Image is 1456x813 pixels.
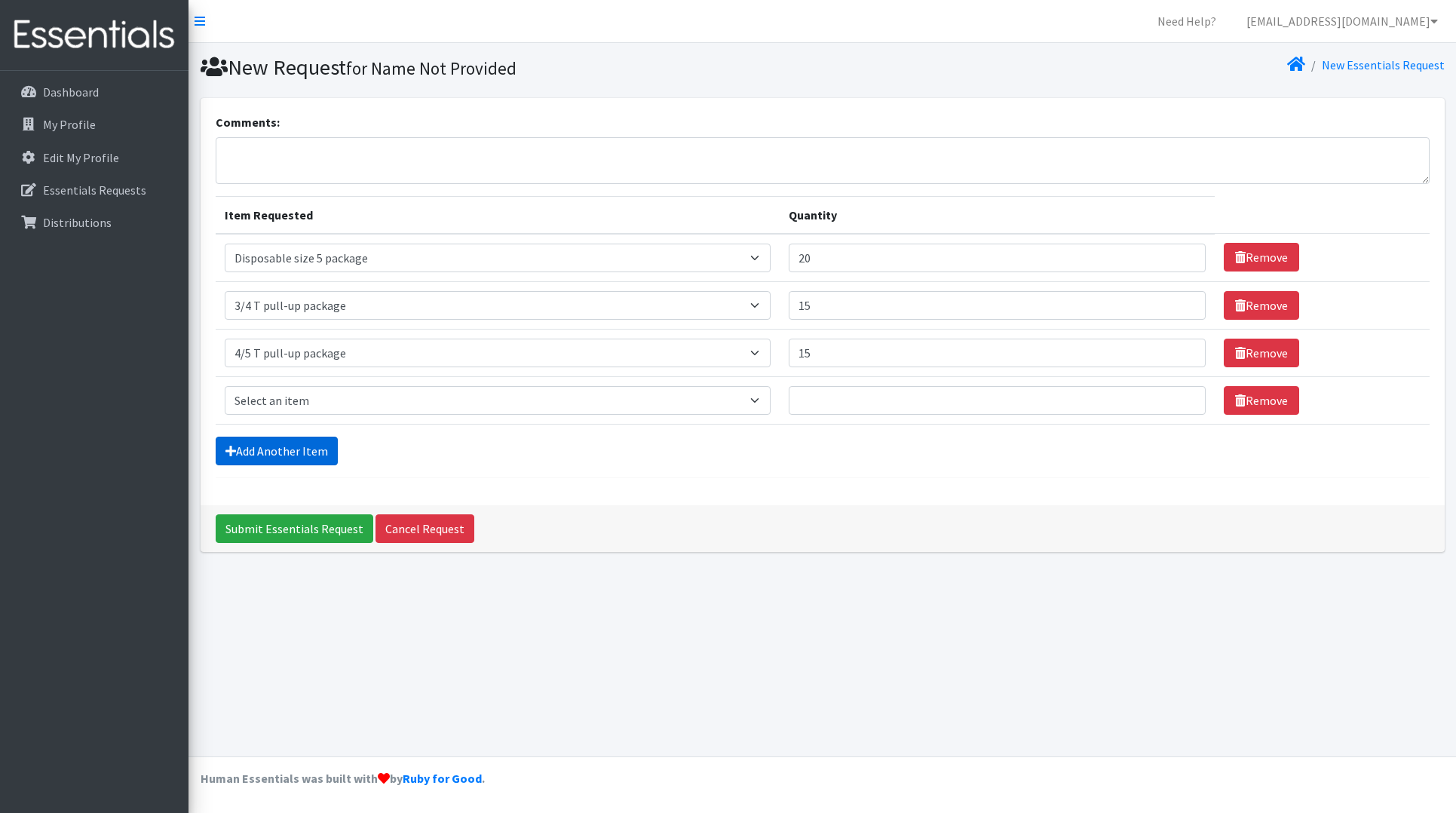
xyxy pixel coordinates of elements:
[43,215,112,230] p: Distributions
[201,54,817,81] h1: New Request
[403,771,482,786] a: Ruby for Good
[6,175,182,205] a: Essentials Requests
[1224,291,1299,320] a: Remove
[216,113,280,131] label: Comments:
[1234,6,1450,36] a: [EMAIL_ADDRESS][DOMAIN_NAME]
[1224,339,1299,367] a: Remove
[1322,57,1445,72] a: New Essentials Request
[43,84,99,100] p: Dashboard
[1224,386,1299,415] a: Remove
[43,150,119,165] p: Edit My Profile
[375,514,474,543] a: Cancel Request
[216,437,338,465] a: Add Another Item
[216,196,780,234] th: Item Requested
[6,109,182,140] a: My Profile
[43,117,96,132] p: My Profile
[216,514,373,543] input: Submit Essentials Request
[201,771,485,786] strong: Human Essentials was built with by .
[780,196,1214,234] th: Quantity
[1145,6,1228,36] a: Need Help?
[346,57,516,79] small: for Name Not Provided
[6,143,182,173] a: Edit My Profile
[43,183,146,198] p: Essentials Requests
[6,10,182,60] img: HumanEssentials
[6,77,182,107] a: Dashboard
[6,207,182,238] a: Distributions
[1224,243,1299,272] a: Remove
